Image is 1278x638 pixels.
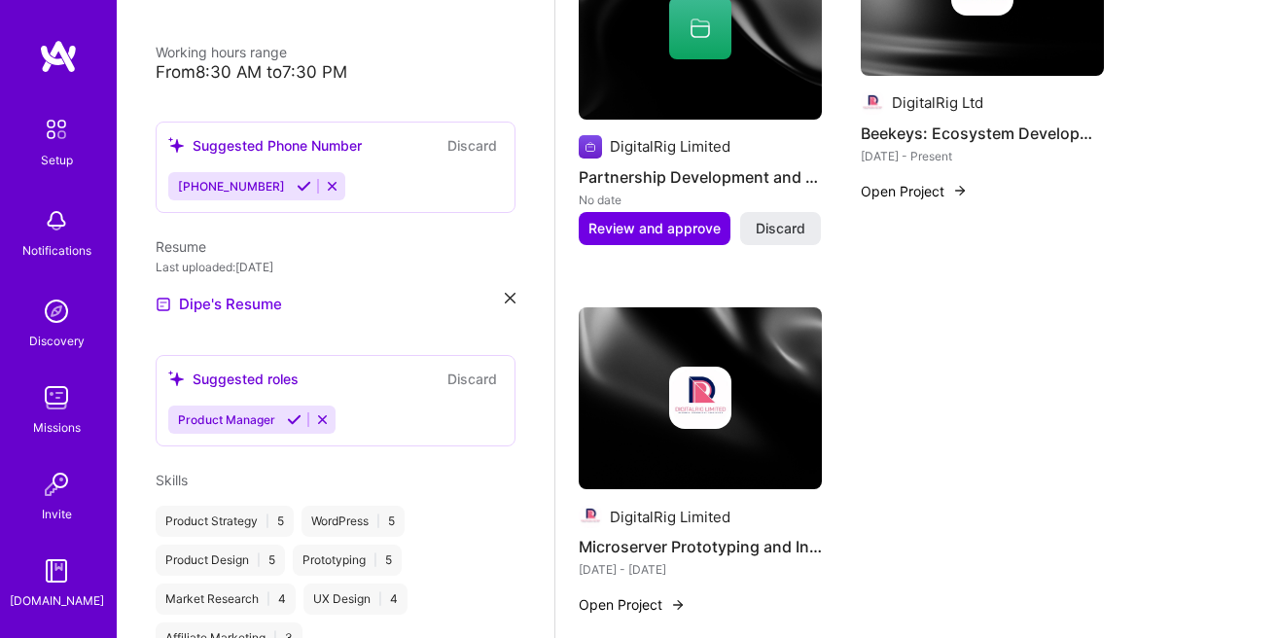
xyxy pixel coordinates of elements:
div: Market Research 4 [156,584,296,615]
h4: Beekeys: Ecosystem Development and Product Strategy [861,121,1104,146]
div: Product Design 5 [156,545,285,576]
span: | [266,591,270,607]
div: Suggested roles [168,369,299,389]
i: icon Close [505,293,515,303]
i: Reject [315,412,330,427]
div: [DATE] - Present [861,146,1104,166]
img: arrow-right [952,183,968,198]
button: Open Project [861,181,968,201]
button: Review and approve [579,212,730,245]
span: | [266,514,269,529]
i: Accept [287,412,302,427]
img: guide book [37,551,76,590]
img: bell [37,201,76,240]
div: Product Strategy 5 [156,506,294,537]
div: Setup [41,150,73,170]
img: setup [36,109,77,150]
span: | [373,552,377,568]
i: icon SuggestedTeams [168,137,185,154]
div: From 8:30 AM to 7:30 PM [156,62,515,83]
img: Company logo [579,135,602,159]
img: Resume [156,297,171,312]
img: Company logo [861,91,884,115]
button: Discard [442,134,503,157]
div: Missions [33,417,81,438]
i: Reject [325,179,339,194]
div: DigitalRig Limited [610,507,730,527]
button: Open Project [579,594,686,615]
span: Discard [756,219,805,238]
a: Dipe's Resume [156,293,282,316]
img: cover [579,307,822,490]
button: Discard [740,212,821,245]
img: Company logo [579,505,602,528]
img: discovery [37,292,76,331]
div: Prototyping 5 [293,545,402,576]
img: teamwork [37,378,76,417]
img: arrow-right [670,597,686,613]
div: WordPress 5 [302,506,405,537]
div: Notifications [22,240,91,261]
h4: Partnership Development and Systems Integration [579,164,822,190]
span: | [376,514,380,529]
i: icon SuggestedTeams [168,371,185,387]
img: Company logo [669,367,731,429]
div: Last uploaded: [DATE] [156,257,515,277]
div: [DATE] - [DATE] [579,559,822,580]
span: [PHONE_NUMBER] [178,179,285,194]
span: Review and approve [588,219,721,238]
div: Invite [42,504,72,524]
div: DigitalRig Ltd [892,92,983,113]
span: Skills [156,472,188,488]
div: UX Design 4 [303,584,408,615]
span: Working hours range [156,44,287,60]
div: No date [579,190,822,210]
span: | [378,591,382,607]
button: Discard [442,368,503,390]
span: Product Manager [178,412,275,427]
div: DigitalRig Limited [610,136,730,157]
span: | [257,552,261,568]
div: Discovery [29,331,85,351]
img: logo [39,39,78,74]
i: Accept [297,179,311,194]
div: [DOMAIN_NAME] [10,590,104,611]
div: Suggested Phone Number [168,135,362,156]
h4: Microserver Prototyping and Innovation [579,534,822,559]
span: Resume [156,238,206,255]
img: Invite [37,465,76,504]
